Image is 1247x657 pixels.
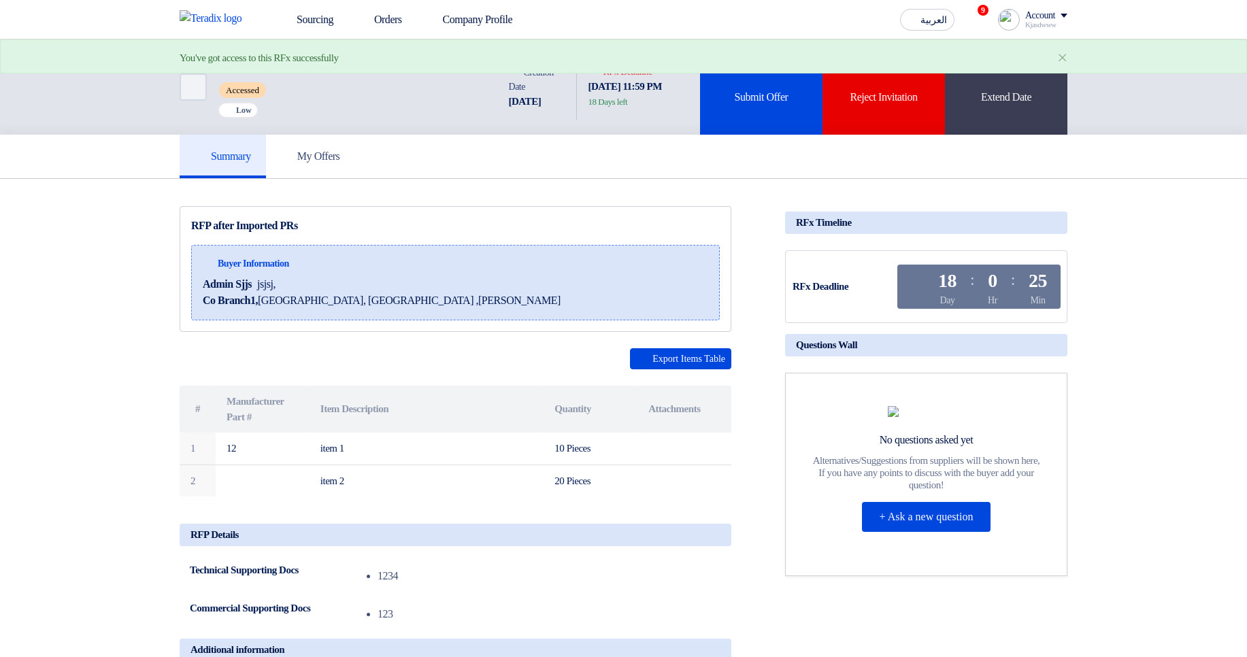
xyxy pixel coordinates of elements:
div: Technical Supporting Docs [190,562,367,578]
div: Hr [988,293,997,307]
div: Submit Offer [700,39,822,135]
div: RFx Timeline [785,212,1067,234]
div: [DATE] [509,94,566,109]
div: RFP after Imported PRs [191,218,720,234]
a: Company Profile [413,5,524,35]
button: + Ask a new question [862,502,991,532]
a: Orders [344,5,413,35]
div: RFx Deadline [793,279,895,294]
span: Admin Sjjs [203,276,252,292]
td: 20 Pieces [544,465,637,496]
td: 12 [216,433,310,465]
td: item 2 [310,465,544,496]
img: Teradix logo [180,10,250,27]
th: Item Description [310,386,544,433]
span: RFP Details [190,529,239,541]
span: jsjsj, [257,276,276,292]
h5: Summary [195,150,251,163]
div: 18 [938,271,957,290]
span: Buyer Information [218,256,289,271]
div: [DATE] 11:59 PM [588,79,689,109]
th: Quantity [544,386,637,433]
span: Accessed [219,82,266,98]
span: Additional information [190,644,284,656]
b: Co Branch1, [203,294,258,306]
td: item 1 [310,433,544,465]
span: العربية [920,16,947,25]
button: العربية [900,9,954,31]
td: 1 [180,433,216,465]
div: : [1011,267,1015,292]
div: 18 Days left [588,95,627,109]
th: Manufacturer Part # [216,386,310,433]
div: Creation Date [509,65,566,94]
div: 25 [1029,271,1047,290]
a: Sourcing [267,5,344,35]
th: # [180,386,216,433]
div: Min [1031,293,1046,307]
div: Commercial Supporting Docs [190,601,367,616]
span: Low [236,105,252,115]
a: Summary [180,135,266,178]
div: Reject Invitation [822,39,945,135]
li: 123 [378,601,393,628]
div: Alternatives/Suggestions from suppliers will be shown here, If you have any points to discuss wit... [810,454,1042,491]
td: 10 Pieces [544,433,637,465]
div: No questions asked yet [810,433,1042,448]
img: profile_test.png [998,9,1020,31]
div: Kjasdwww [1025,21,1067,29]
div: × [1057,50,1067,66]
td: 2 [180,465,216,496]
li: 1234 [378,562,398,590]
div: : [970,267,974,292]
span: [GEOGRAPHIC_DATA], [GEOGRAPHIC_DATA] ,[PERSON_NAME] [203,292,561,309]
a: My Offers [266,135,355,178]
span: 9 [978,5,988,16]
div: Account [1025,10,1055,22]
img: empty_state_list.svg [888,406,964,417]
span: Questions Wall [796,339,857,351]
th: Attachments [637,386,731,433]
div: You've got access to this RFx successfully [180,50,339,66]
h5: My Offers [281,150,340,163]
div: Day [940,293,955,307]
div: 0 [988,271,997,290]
button: Export Items Table [630,348,731,369]
div: Extend Date [945,39,1067,135]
